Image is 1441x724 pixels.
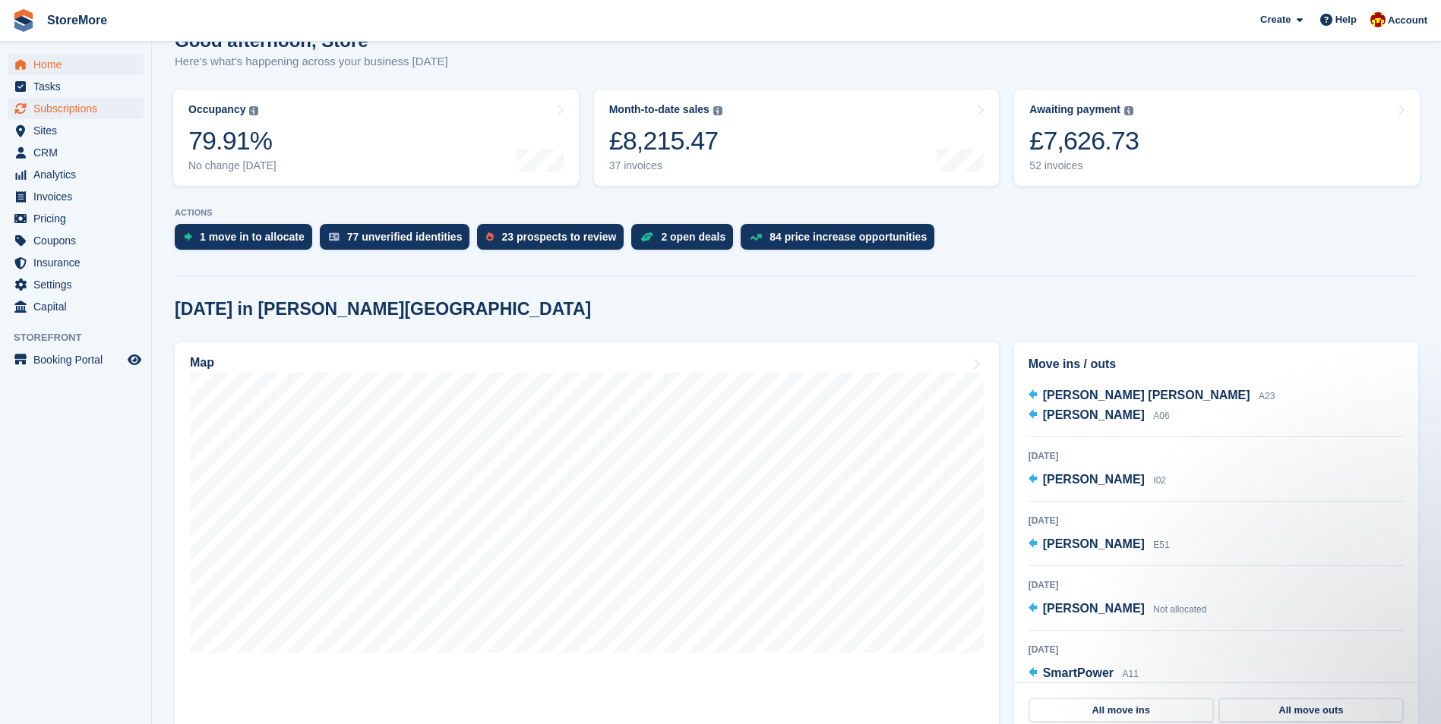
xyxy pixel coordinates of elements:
span: Insurance [33,252,125,273]
a: 1 move in to allocate [175,224,320,257]
img: price_increase_opportunities-93ffe204e8149a01c8c9dc8f82e8f89637d9d84a8eef4429ea346261dce0b2c0.svg [750,234,762,241]
a: Preview store [125,351,144,369]
a: menu [8,98,144,119]
div: 2 open deals [661,231,725,243]
a: [PERSON_NAME] I02 [1029,471,1166,490]
img: deal-1b604bf984904fb50ccaf53a9ad4b4a5d6e5aea283cecdc64d6e3604feb123c2.svg [640,231,653,242]
div: Occupancy [188,103,245,116]
div: £8,215.47 [609,125,722,156]
span: Capital [33,296,125,317]
a: menu [8,349,144,370]
span: A11 [1122,669,1138,679]
span: Invoices [33,186,125,207]
span: A23 [1259,391,1275,401]
span: Pricing [33,208,125,229]
span: [PERSON_NAME] [1043,537,1145,550]
h2: Map [190,356,214,370]
a: 77 unverified identities [320,224,478,257]
span: [PERSON_NAME] [PERSON_NAME] [1043,389,1250,401]
span: E51 [1153,540,1169,550]
div: £7,626.73 [1029,125,1139,156]
img: stora-icon-8386f47178a22dfd0bd8f6a31ec36ba5ce8667c1dd55bd0f319d3a0aa187defe.svg [12,9,35,32]
span: [PERSON_NAME] [1043,473,1145,486]
a: Month-to-date sales £8,215.47 37 invoices [594,90,1000,186]
a: menu [8,54,144,75]
a: menu [8,208,144,229]
span: Subscriptions [33,98,125,119]
div: Month-to-date sales [609,103,709,116]
a: Occupancy 79.91% No change [DATE] [173,90,579,186]
a: [PERSON_NAME] [PERSON_NAME] A23 [1029,386,1275,406]
span: Not allocated [1153,604,1206,615]
img: icon-info-grey-7440780725fd019a000dd9b08b2336e03edf1995a4989e88bcd33f0948082b44.svg [1124,106,1133,115]
div: [DATE] [1029,643,1404,656]
a: [PERSON_NAME] A06 [1029,406,1170,426]
div: Awaiting payment [1029,103,1120,116]
div: 1 move in to allocate [200,231,305,243]
a: menu [8,274,144,295]
h2: [DATE] in [PERSON_NAME][GEOGRAPHIC_DATA] [175,299,591,320]
span: Home [33,54,125,75]
span: Settings [33,274,125,295]
span: [PERSON_NAME] [1043,602,1145,615]
p: ACTIONS [175,208,1418,218]
img: Store More Team [1370,12,1386,27]
p: Here's what's happening across your business [DATE] [175,53,448,71]
span: Tasks [33,76,125,97]
a: 2 open deals [631,224,741,257]
a: menu [8,296,144,317]
div: 84 price increase opportunities [769,231,927,243]
span: Sites [33,120,125,141]
span: Booking Portal [33,349,125,370]
a: menu [8,120,144,141]
span: CRM [33,142,125,163]
div: 79.91% [188,125,277,156]
span: Storefront [14,330,151,345]
span: SmartPower [1043,666,1114,679]
div: [DATE] [1029,449,1404,463]
div: 77 unverified identities [347,231,463,243]
span: Account [1388,13,1427,28]
a: 23 prospects to review [477,224,631,257]
img: move_ins_to_allocate_icon-fdf77a2bb77ea45bf5b3d319d69a93e2d87916cf1d5bf7949dd705db3b84f3ca.svg [184,232,192,241]
a: menu [8,252,144,273]
img: prospect-51fa495bee0391a8d652442698ab0144808aea92771e9ea1ae160a38d050c398.svg [486,232,494,241]
span: [PERSON_NAME] [1043,408,1145,421]
a: StoreMore [41,8,113,33]
div: 37 invoices [609,159,722,172]
div: [DATE] [1029,578,1404,592]
a: All move ins [1029,698,1213,722]
img: icon-info-grey-7440780725fd019a000dd9b08b2336e03edf1995a4989e88bcd33f0948082b44.svg [713,106,722,115]
img: verify_identity-adf6edd0f0f0b5bbfe63781bf79b02c33cf7c696d77639b501bdc392416b5a36.svg [329,232,340,241]
a: Awaiting payment £7,626.73 52 invoices [1014,90,1420,186]
a: menu [8,230,144,251]
a: menu [8,142,144,163]
div: [DATE] [1029,514,1404,527]
a: 84 price increase opportunities [741,224,942,257]
a: [PERSON_NAME] Not allocated [1029,600,1207,619]
span: I02 [1153,475,1166,486]
a: menu [8,76,144,97]
a: menu [8,186,144,207]
span: Analytics [33,164,125,185]
span: Help [1335,12,1357,27]
div: No change [DATE] [188,159,277,172]
a: All move outs [1219,698,1403,722]
a: SmartPower A11 [1029,664,1139,684]
div: 23 prospects to review [501,231,616,243]
img: icon-info-grey-7440780725fd019a000dd9b08b2336e03edf1995a4989e88bcd33f0948082b44.svg [249,106,258,115]
span: Coupons [33,230,125,251]
span: Create [1260,12,1291,27]
span: A06 [1153,411,1169,421]
a: menu [8,164,144,185]
a: [PERSON_NAME] E51 [1029,535,1170,555]
h2: Move ins / outs [1029,355,1404,373]
div: 52 invoices [1029,159,1139,172]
